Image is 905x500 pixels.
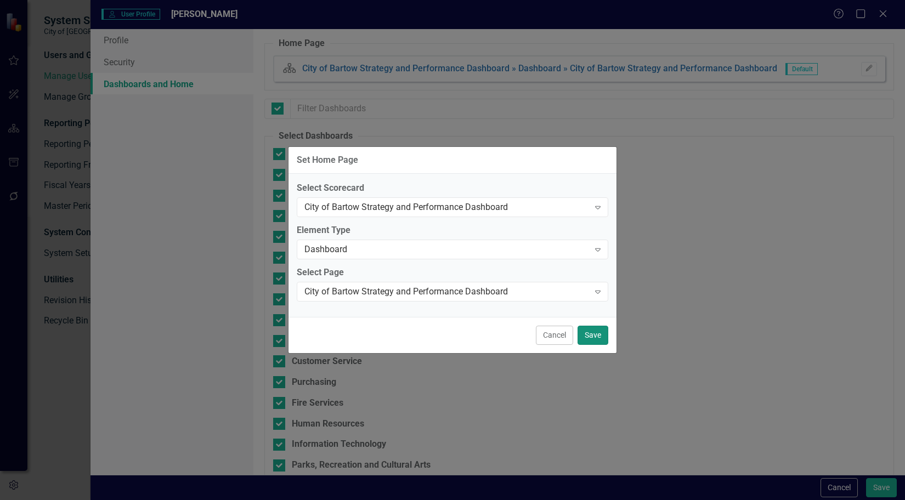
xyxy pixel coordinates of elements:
[578,326,608,345] button: Save
[297,224,608,237] label: Element Type
[297,266,608,279] label: Select Page
[304,201,589,214] div: City of Bartow Strategy and Performance Dashboard
[297,155,358,165] div: Set Home Page
[304,243,589,255] div: Dashboard
[536,326,573,345] button: Cancel
[297,182,608,195] label: Select Scorecard
[304,285,589,298] div: City of Bartow Strategy and Performance Dashboard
